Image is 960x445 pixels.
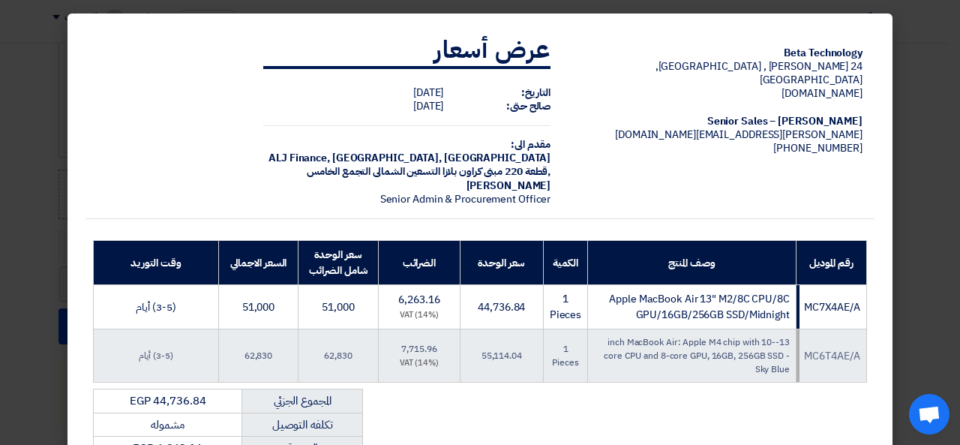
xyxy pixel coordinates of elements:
[552,342,578,369] span: 1 Pieces
[268,150,330,166] span: ALJ Finance,
[543,241,587,285] th: الكمية
[550,291,581,323] span: 1 Pieces
[242,389,363,413] td: المجموع الجزئي
[401,342,436,356] span: 7,715.96
[380,191,551,207] span: Senior Admin & Procurement Officer
[773,140,862,156] span: [PHONE_NUMBER]
[796,329,866,383] td: MC6T4AE/A
[94,241,219,285] th: وقت التوريد
[298,241,379,285] th: سعر الوحدة شامل الضرائب
[398,292,439,308] span: 6,263.16
[385,357,454,370] div: (14%) VAT
[307,150,550,179] span: [GEOGRAPHIC_DATA], [GEOGRAPHIC_DATA] ,قطعة 220 مبنى كراون بلازا التسعين الشمالى التجمع الخامس
[574,47,862,60] div: Beta Technology
[413,98,443,114] span: [DATE]
[324,349,352,362] span: 62,830
[151,416,184,433] span: مشموله
[478,299,525,315] span: 44,736.84
[609,291,790,323] span: Apple MacBook Air 13" M2/8C CPU/8C GPU/16GB/256GB SSD/Midnight
[322,299,354,315] span: 51,000
[781,86,862,101] span: [DOMAIN_NAME]
[521,85,550,101] strong: التاريخ:
[413,85,443,101] span: [DATE]
[242,299,274,315] span: 51,000
[218,241,298,285] th: السعر الاجمالي
[242,413,363,437] td: تكلفه التوصيل
[378,241,460,285] th: الضرائب
[136,299,175,315] span: (3-5) أيام
[574,115,862,128] div: [PERSON_NAME] – Senior Sales
[588,241,796,285] th: وصف المنتج
[506,98,550,114] strong: صالح حتى:
[796,285,866,329] td: MC7X4AE/A
[909,394,949,434] a: Open chat
[466,178,551,194] span: [PERSON_NAME]
[604,335,790,376] span: 13-inch MacBook Air: Apple M4 chip with 10-core CPU and 8-core GPU, 16GB, 256GB SSD - Sky Blue
[434,32,550,68] strong: عرض أسعار
[94,389,242,413] td: EGP 44,736.84
[615,127,862,143] span: [PERSON_NAME][EMAIL_ADDRESS][DOMAIN_NAME]
[796,241,866,285] th: رقم الموديل
[460,241,543,285] th: سعر الوحدة
[481,349,522,362] span: 55,114.04
[511,137,550,152] strong: مقدم الى:
[139,349,172,362] span: (3-5) أيام
[655,59,862,88] span: 24 [PERSON_NAME] , [GEOGRAPHIC_DATA], [GEOGRAPHIC_DATA]
[244,349,272,362] span: 62,830
[385,309,454,322] div: (14%) VAT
